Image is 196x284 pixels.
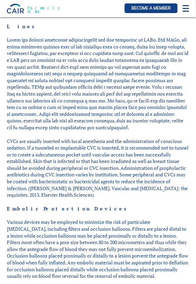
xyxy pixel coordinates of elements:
p: CVCs are usually inserted with local anesthesia and the administration of conscious sedation. If ... [7,138,189,198]
span: Formerly CIRA [24,6,66,14]
strong: Embolic Protection Devices [7,205,129,212]
a: Become a member [125,3,177,13]
p: Lorem ips dolorsi ametconse adipiscingelit sed doe temporinc ut LABo. Etd MAGn, ali enima minimve... [7,36,189,131]
img: CIRA [7,4,24,13]
strong: Lines [7,23,37,30]
p: Various devices may be employed to minimize the risk of particulate [MEDICAL_DATA], including fil... [7,219,189,279]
